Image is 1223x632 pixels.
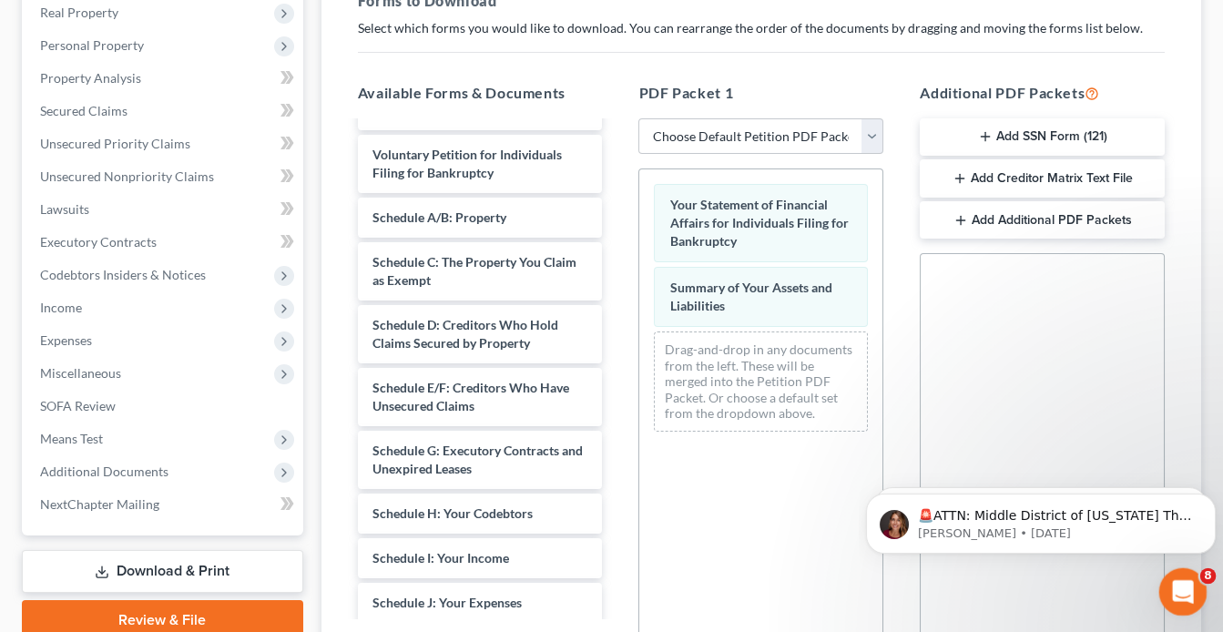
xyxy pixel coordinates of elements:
[40,300,82,315] span: Income
[372,380,569,413] span: Schedule E/F: Creditors Who Have Unsecured Claims
[372,595,522,610] span: Schedule J: Your Expenses
[40,234,157,250] span: Executory Contracts
[372,550,509,566] span: Schedule I: Your Income
[40,332,92,348] span: Expenses
[638,82,883,104] h5: PDF Packet 1
[920,118,1165,157] button: Add SSN Form (121)
[654,331,868,432] div: Drag-and-drop in any documents from the left. These will be merged into the Petition PDF Packet. ...
[40,398,116,413] span: SOFA Review
[25,62,303,95] a: Property Analysis
[25,390,303,423] a: SOFA Review
[25,226,303,259] a: Executory Contracts
[920,159,1165,198] button: Add Creditor Matrix Text File
[358,19,1165,37] p: Select which forms you would like to download. You can rearrange the order of the documents by dr...
[669,280,831,313] span: Summary of Your Assets and Liabilities
[25,488,303,521] a: NextChapter Mailing
[40,70,141,86] span: Property Analysis
[40,267,206,282] span: Codebtors Insiders & Notices
[358,82,603,104] h5: Available Forms & Documents
[40,136,190,151] span: Unsecured Priority Claims
[25,95,303,127] a: Secured Claims
[372,209,506,225] span: Schedule A/B: Property
[669,197,848,249] span: Your Statement of Financial Affairs for Individuals Filing for Bankruptcy
[1200,568,1217,585] span: 8
[40,365,121,381] span: Miscellaneous
[25,160,303,193] a: Unsecured Nonpriority Claims
[372,254,576,288] span: Schedule C: The Property You Claim as Exempt
[920,82,1165,104] h5: Additional PDF Packets
[40,201,89,217] span: Lawsuits
[1159,568,1208,617] iframe: Intercom live chat
[40,168,214,184] span: Unsecured Nonpriority Claims
[372,317,558,351] span: Schedule D: Creditors Who Hold Claims Secured by Property
[40,37,144,53] span: Personal Property
[25,193,303,226] a: Lawsuits
[22,550,303,593] a: Download & Print
[859,455,1223,583] iframe: Intercom notifications message
[25,127,303,160] a: Unsecured Priority Claims
[40,431,103,446] span: Means Test
[40,464,168,479] span: Additional Documents
[372,147,562,180] span: Voluntary Petition for Individuals Filing for Bankruptcy
[920,201,1165,240] button: Add Additional PDF Packets
[372,505,533,521] span: Schedule H: Your Codebtors
[40,5,118,20] span: Real Property
[372,443,583,476] span: Schedule G: Executory Contracts and Unexpired Leases
[40,496,159,512] span: NextChapter Mailing
[40,103,127,118] span: Secured Claims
